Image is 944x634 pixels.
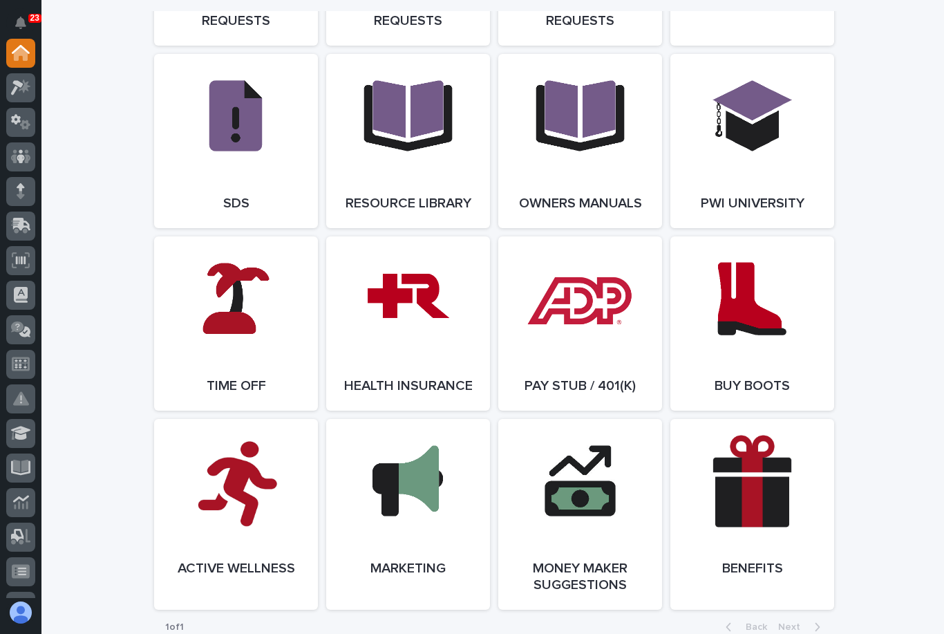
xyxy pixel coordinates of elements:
button: Back [715,621,773,633]
span: Next [778,622,809,632]
a: Resource Library [326,54,490,228]
p: 23 [30,13,39,23]
a: PWI University [670,54,834,228]
a: Benefits [670,419,834,610]
a: Time Off [154,236,318,411]
button: Notifications [6,8,35,37]
a: Marketing [326,419,490,610]
div: Notifications23 [17,17,35,39]
a: Health Insurance [326,236,490,411]
a: Money Maker Suggestions [498,419,662,610]
a: Pay Stub / 401(k) [498,236,662,411]
a: Owners Manuals [498,54,662,228]
a: Active Wellness [154,419,318,610]
button: users-avatar [6,598,35,627]
a: SDS [154,54,318,228]
span: Back [737,622,767,632]
a: Buy Boots [670,236,834,411]
button: Next [773,621,831,633]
